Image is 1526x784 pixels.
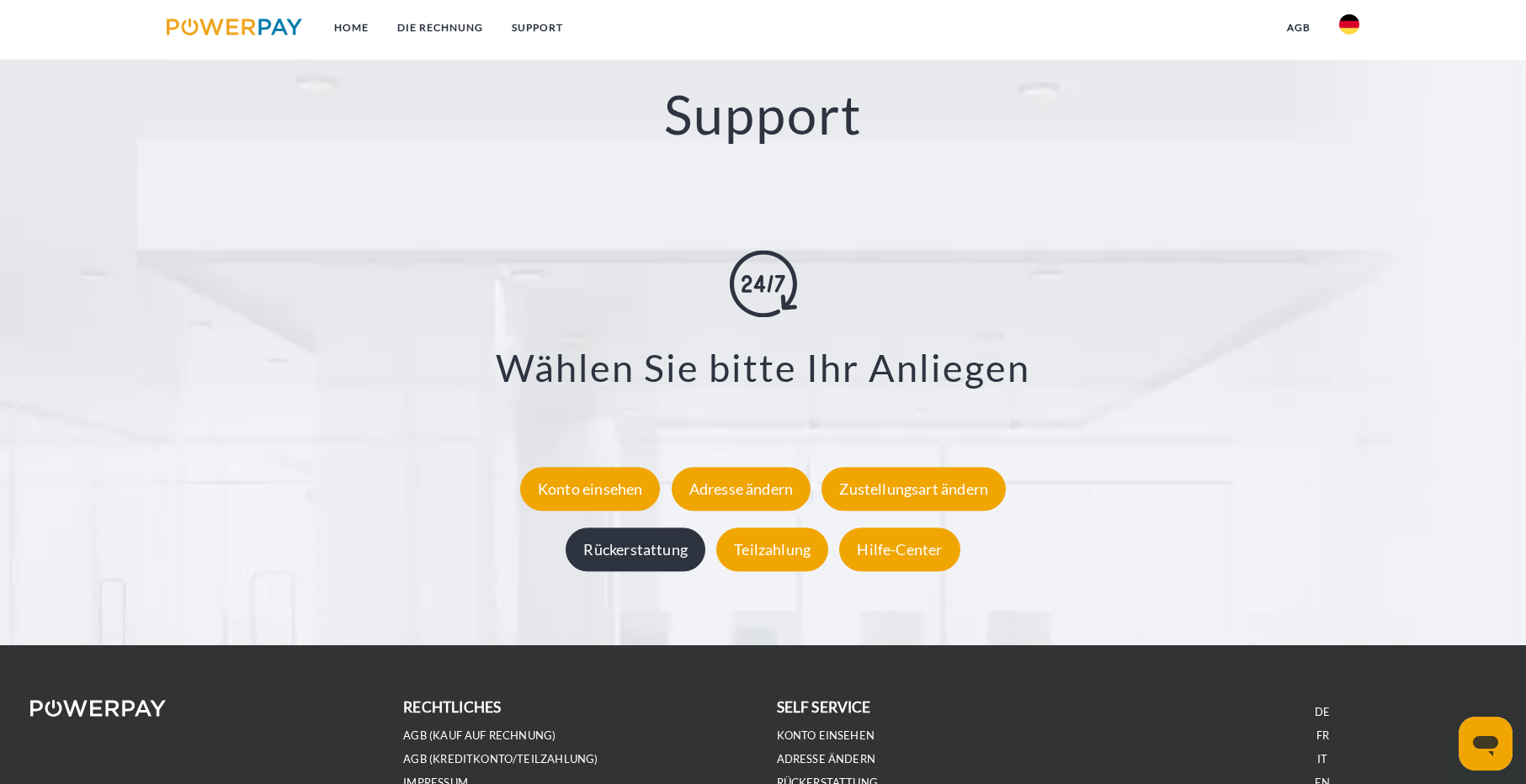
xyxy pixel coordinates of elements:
[839,527,960,571] div: Hilfe-Center
[403,698,501,716] b: rechtliches
[1273,13,1325,43] a: agb
[672,467,811,511] div: Adresse ändern
[566,527,705,571] div: Rückerstattung
[403,728,556,743] a: AGB (Kauf auf Rechnung)
[835,540,964,559] a: Hilfe-Center
[320,13,383,43] a: Home
[167,19,302,35] img: logo-powerpay.svg
[383,13,497,43] a: DIE RECHNUNG
[1315,705,1330,719] a: DE
[777,752,876,766] a: Adresse ändern
[712,540,832,559] a: Teilzahlung
[821,467,1006,511] div: Zustellungsart ändern
[98,345,1429,392] h3: Wählen Sie bitte Ihr Anliegen
[716,527,828,571] div: Teilzahlung
[777,728,875,743] a: Konto einsehen
[497,13,577,43] a: SUPPORT
[1459,717,1513,771] iframe: Schaltfläche zum Öffnen des Messaging-Fensters
[77,82,1450,148] h2: Support
[667,479,816,498] a: Adresse ändern
[817,479,1010,498] a: Zustellungsart ändern
[777,698,871,716] b: self service
[403,752,598,766] a: AGB (Kreditkonto/Teilzahlung)
[520,467,661,511] div: Konto einsehen
[1317,752,1327,766] a: IT
[30,700,166,717] img: logo-powerpay-white.svg
[730,251,797,318] img: online-shopping.svg
[561,540,710,559] a: Rückerstattung
[1316,728,1329,743] a: FR
[1339,14,1359,34] img: de
[516,479,665,498] a: Konto einsehen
